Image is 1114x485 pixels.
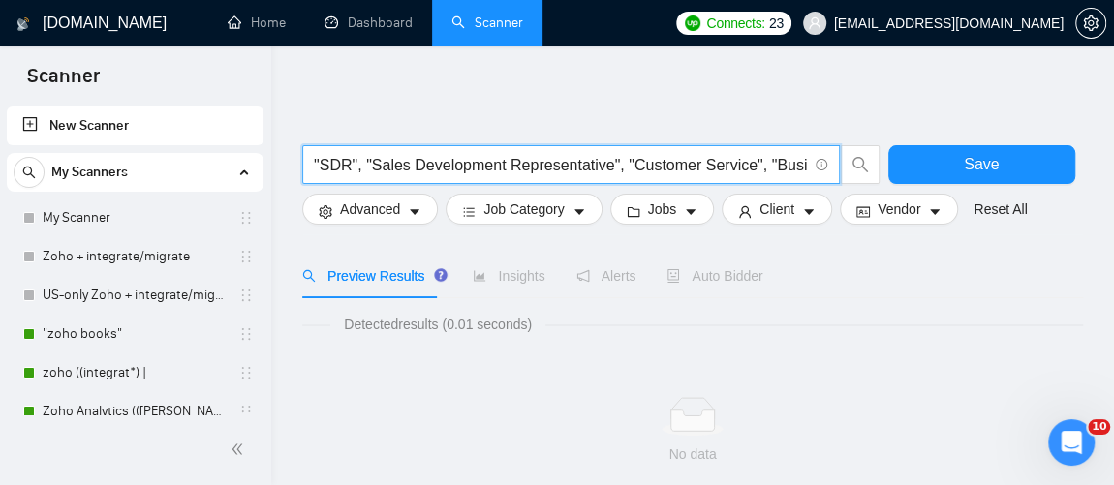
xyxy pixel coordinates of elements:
span: Client [759,198,794,220]
a: US-only Zoho + integrate/migrate [43,276,227,315]
span: Detected results (0.01 seconds) [330,314,545,335]
button: settingAdvancedcaret-down [302,194,438,225]
span: holder [238,365,254,380]
span: holder [238,210,254,226]
span: Jobs [648,198,677,220]
a: dashboardDashboard [325,15,413,31]
a: New Scanner [22,106,248,145]
span: setting [1076,15,1105,31]
a: zoho ((integrat*) | [43,353,227,392]
span: Alerts [576,268,636,284]
iframe: Intercom live chat [1048,419,1095,466]
span: Scanner [12,62,115,103]
span: caret-down [684,204,697,219]
span: user [808,16,821,30]
a: setting [1075,15,1106,31]
span: robot [666,269,680,283]
span: caret-down [928,204,942,219]
div: No data [318,443,1068,465]
button: idcardVendorcaret-down [840,194,958,225]
span: double-left [231,440,250,459]
span: My Scanners [51,153,128,192]
div: Tooltip anchor [432,266,449,284]
button: Save [888,145,1076,184]
button: userClientcaret-down [722,194,832,225]
span: search [15,166,44,179]
span: caret-down [802,204,816,219]
button: barsJob Categorycaret-down [446,194,602,225]
a: Zoho Analytics (([PERSON_NAME] [43,392,227,431]
a: Zoho + integrate/migrate [43,237,227,276]
span: Auto Bidder [666,268,762,284]
input: Search Freelance Jobs... [314,153,807,177]
span: setting [319,204,332,219]
img: logo [16,9,30,40]
span: holder [238,249,254,264]
span: holder [238,288,254,303]
span: notification [576,269,590,283]
span: Preview Results [302,268,442,284]
img: upwork-logo.png [685,15,700,31]
a: My Scanner [43,198,227,237]
span: Insights [473,268,544,284]
span: caret-down [408,204,421,219]
span: idcard [856,204,870,219]
button: folderJobscaret-down [610,194,715,225]
span: folder [627,204,640,219]
span: Vendor [878,198,920,220]
span: search [842,156,879,173]
span: holder [238,404,254,419]
span: 23 [769,13,784,34]
span: Job Category [483,198,564,220]
button: setting [1075,8,1106,39]
a: homeHome [228,15,286,31]
a: searchScanner [451,15,523,31]
li: New Scanner [7,106,263,145]
span: search [302,269,316,283]
a: "zoho books" [43,315,227,353]
span: 10 [1088,419,1110,435]
span: user [738,204,752,219]
span: caret-down [572,204,586,219]
span: info-circle [816,159,828,171]
span: Connects: [706,13,764,34]
button: search [14,157,45,188]
span: Save [964,152,999,176]
span: holder [238,326,254,342]
button: search [841,145,880,184]
span: bars [462,204,476,219]
span: area-chart [473,269,486,283]
span: Advanced [340,198,400,220]
a: Reset All [974,198,1027,220]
